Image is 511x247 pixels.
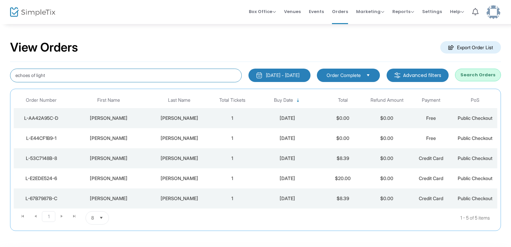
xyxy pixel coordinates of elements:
[150,175,209,182] div: Goodman
[426,115,436,121] span: Free
[321,148,365,168] td: $8.39
[458,135,493,141] span: Public Checkout
[42,211,55,222] span: Page 1
[97,97,120,103] span: First Name
[150,115,209,121] div: Goodman
[256,135,319,142] div: 8/21/2025
[274,97,293,103] span: Buy Date
[458,195,493,201] span: Public Checkout
[168,97,190,103] span: Last Name
[14,92,497,209] div: Data table
[210,128,254,148] td: 1
[210,92,254,108] th: Total Tickets
[150,155,209,162] div: Goodman
[210,188,254,209] td: 1
[284,3,301,20] span: Venues
[71,155,147,162] div: Marquita
[176,211,490,225] kendo-pager-info: 1 - 5 of 5 items
[210,108,254,128] td: 1
[15,135,67,142] div: L-E44CF1B9-1
[256,115,319,121] div: 8/21/2025
[440,41,501,54] m-button: Export Order List
[266,72,299,79] div: [DATE] - [DATE]
[97,212,106,224] button: Select
[15,155,67,162] div: L-53C7148B-8
[458,155,493,161] span: Public Checkout
[91,215,94,221] span: 8
[15,115,67,121] div: L-AA42A95C-D
[455,69,501,81] button: Search Orders
[10,40,78,55] h2: View Orders
[71,175,147,182] div: Marquita
[365,92,409,108] th: Refund Amount
[332,3,348,20] span: Orders
[256,72,263,79] img: monthly
[210,148,254,168] td: 1
[422,97,440,103] span: Payment
[387,69,449,82] m-button: Advanced filters
[419,195,443,201] span: Credit Card
[150,195,209,202] div: Goodman
[363,72,373,79] button: Select
[249,8,276,15] span: Box Office
[356,8,384,15] span: Marketing
[392,8,414,15] span: Reports
[10,69,242,82] input: Search by name, email, phone, order number, ip address, or last 4 digits of card
[419,155,443,161] span: Credit Card
[458,115,493,121] span: Public Checkout
[150,135,209,142] div: Goodman
[15,175,67,182] div: L-E2EDE524-6
[248,69,310,82] button: [DATE] - [DATE]
[71,115,147,121] div: Marquita
[458,175,493,181] span: Public Checkout
[309,3,324,20] span: Events
[256,155,319,162] div: 8/12/2025
[419,175,443,181] span: Credit Card
[256,175,319,182] div: 8/12/2025
[422,3,442,20] span: Settings
[450,8,464,15] span: Help
[426,135,436,141] span: Free
[71,135,147,142] div: Marquita
[394,72,401,79] img: filter
[26,97,57,103] span: Order Number
[71,195,147,202] div: Marquita
[321,92,365,108] th: Total
[365,108,409,128] td: $0.00
[365,148,409,168] td: $0.00
[327,72,361,79] span: Order Complete
[365,188,409,209] td: $0.00
[321,108,365,128] td: $0.00
[256,195,319,202] div: 8/12/2025
[365,168,409,188] td: $0.00
[15,195,67,202] div: L-67B7987B-C
[471,97,479,103] span: PoS
[295,98,301,103] span: Sortable
[321,168,365,188] td: $20.00
[321,188,365,209] td: $8.39
[365,128,409,148] td: $0.00
[321,128,365,148] td: $0.00
[210,168,254,188] td: 1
